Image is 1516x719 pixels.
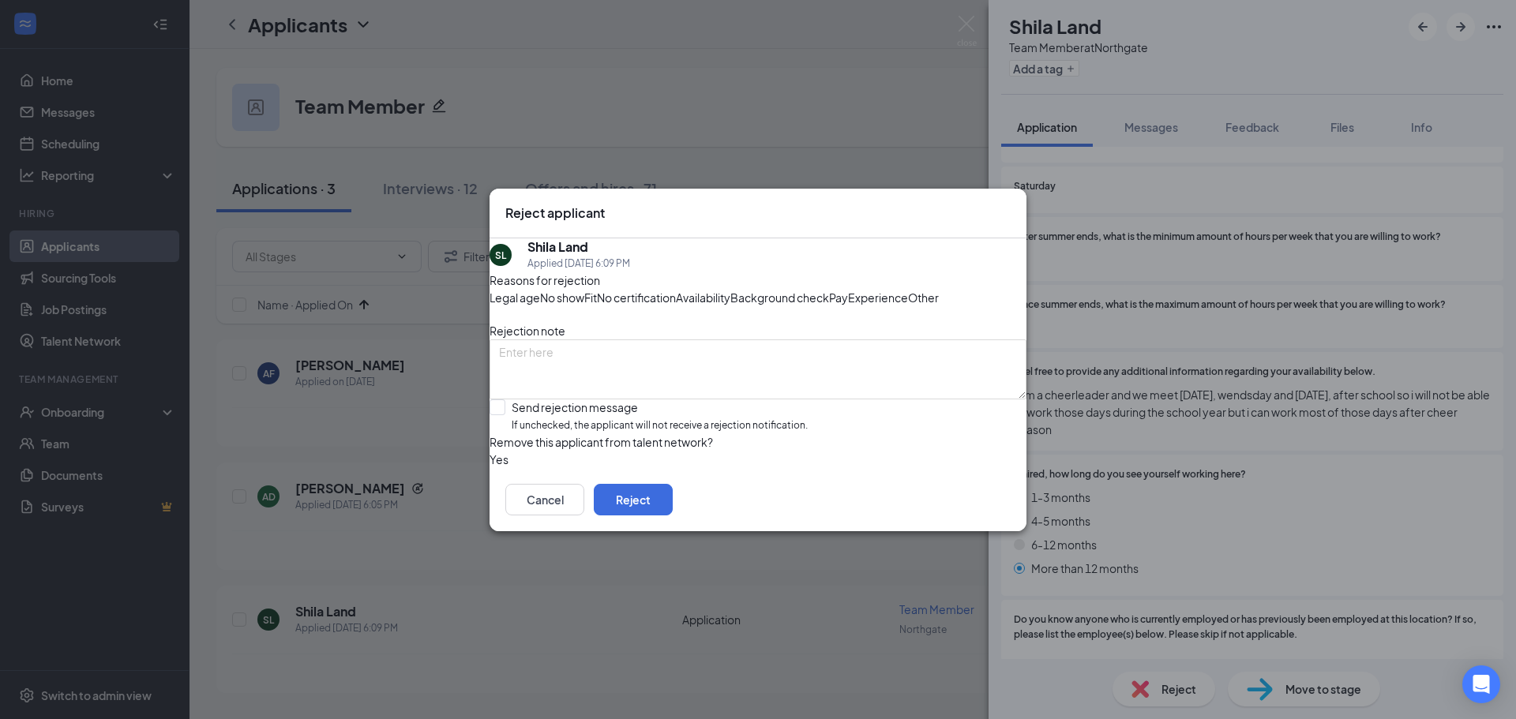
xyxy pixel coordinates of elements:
div: SL [495,248,506,261]
span: Rejection note [490,324,565,338]
span: Reasons for rejection [490,273,600,287]
span: Yes [490,450,508,467]
div: Open Intercom Messenger [1462,665,1500,703]
span: Background check [730,289,829,306]
button: Cancel [505,483,584,515]
button: Reject [594,483,673,515]
span: No show [540,289,584,306]
h5: Shila Land [527,238,588,256]
span: Legal age [490,289,540,306]
span: Availability [676,289,730,306]
span: Fit [584,289,597,306]
h3: Reject applicant [505,204,605,222]
span: Remove this applicant from talent network? [490,434,713,448]
span: Pay [829,289,848,306]
div: Applied [DATE] 6:09 PM [527,256,630,271]
span: Experience [848,289,908,306]
span: Other [908,289,939,306]
span: No certification [597,289,676,306]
